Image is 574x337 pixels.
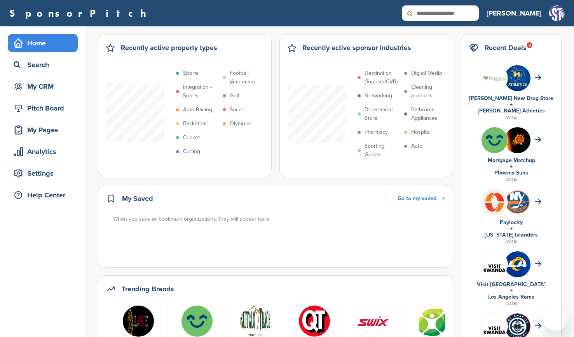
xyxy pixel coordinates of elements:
a: [US_STATE] Islanders [485,232,538,238]
img: Zebvxuqj 400x400 [504,65,530,91]
a: Home [8,34,78,52]
p: Football (American) [230,69,265,86]
a: + [510,225,513,232]
p: Sporting Goods [365,142,400,159]
div: [DATE] [469,300,553,307]
a: Lightbox logo [230,305,281,336]
img: 70sdsdto 400x400 [504,127,530,153]
div: My Pages [12,123,78,137]
img: Flurpgkm 400x400 [482,127,508,153]
p: Curling [183,147,200,156]
div: Search [12,58,78,72]
div: Pitch Board [12,101,78,115]
a: Visit [GEOGRAPHIC_DATA] [477,281,546,288]
div: [DATE] [469,176,553,183]
img: 5a26da5010bd450001de0eb1 59247f2a9f2bdc7f999463e9 logo p 500 fce21cde10ae4cd92e63c41c0462c5d8 [416,305,448,337]
p: Olympics [230,119,252,128]
p: Pharmacy [365,128,388,137]
h2: Recent Deals [485,42,527,53]
p: Basketball [183,119,208,128]
p: Bathroom Appliances [411,105,447,123]
img: Vr [482,255,508,273]
a: Mortgage Matchup [488,157,535,164]
a: Settings [8,164,78,182]
a: Search [8,56,78,74]
a: Analytics [8,143,78,161]
img: Screenshot 2018 04 23 at 8.47.21 am [122,305,154,337]
img: No7msulo 400x400 [504,251,530,277]
h2: Recently active property types [121,42,217,53]
p: Auto [411,142,422,150]
a: [PERSON_NAME] [487,5,541,22]
div: Help Center [12,188,78,202]
div: Analytics [12,145,78,159]
img: Open uri20141112 64162 1syu8aw?1415807642 [504,190,530,215]
h3: [PERSON_NAME] [487,8,541,19]
img: Vr [482,317,508,335]
img: Data [357,305,389,337]
a: Help Center [8,186,78,204]
a: Paylocity [500,219,523,226]
div: Home [12,36,78,50]
div: [DATE] [469,114,553,121]
p: Cleaning products [411,83,447,100]
p: Integration - Sports [183,83,219,100]
a: SponsorPitch [9,8,151,18]
p: Sports [183,69,199,78]
a: + [510,101,513,108]
a: Phoenix Suns [494,169,528,176]
p: Hospital [411,128,431,137]
p: Department Store [365,105,400,123]
a: Go to my saved [398,194,445,203]
a: 5a26da5010bd450001de0eb1 59247f2a9f2bdc7f999463e9 logo p 500 fce21cde10ae4cd92e63c41c0462c5d8 [407,305,457,336]
h2: Trending Brands [122,283,174,294]
img: Group 247 [482,65,508,91]
a: My CRM [8,78,78,95]
a: Pitch Board [8,99,78,117]
a: Screenshot 2018 04 23 at 8.47.21 am [113,305,164,336]
p: Soccer [230,105,246,114]
img: Plbeo0ob 400x400 [482,189,508,215]
a: + [510,163,513,170]
a: [PERSON_NAME] New Drug Store [469,95,553,102]
div: When you save or bookmark organizations, they will appear here. [113,215,446,223]
p: Cricket [183,133,200,142]
div: [DATE] [469,238,553,245]
a: [PERSON_NAME] Athletics [478,107,545,114]
p: Golf [230,92,239,100]
span: Go to my saved [398,195,436,202]
div: 9 [527,42,532,48]
a: Flurpgkm 400x400 [172,305,222,336]
h2: My Saved [122,193,153,204]
p: Destination (Tourism/CVB) [365,69,400,86]
div: Settings [12,166,78,180]
div: My CRM [12,79,78,93]
a: Data [289,305,340,336]
img: Flurpgkm 400x400 [181,305,213,337]
img: Data [298,305,330,337]
p: Auto Racing [183,105,212,114]
img: Lightbox logo [240,305,272,337]
p: Digital Media [411,69,442,78]
a: + [510,287,513,294]
a: My Pages [8,121,78,139]
a: Data [348,305,398,336]
p: Networking [365,92,392,100]
a: Los Angeles Rams [488,294,534,300]
h2: Recently active sponsor industries [302,42,411,53]
iframe: Button to launch messaging window [543,306,568,331]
